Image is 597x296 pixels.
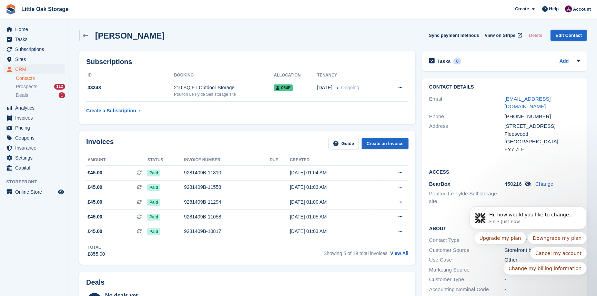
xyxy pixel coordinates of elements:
[16,92,65,99] a: Deals 1
[429,236,505,244] div: Contact Type
[429,113,505,121] div: Phone
[429,30,479,41] button: Sync payment methods
[362,138,408,149] a: Create an Invoice
[290,184,375,191] div: [DATE] 01:03 AM
[88,198,102,206] span: £45.00
[86,104,141,117] a: Create a Subscription
[95,31,164,40] h2: [PERSON_NAME]
[485,32,515,39] span: View on Stripe
[317,70,385,81] th: Tenancy
[3,153,65,163] a: menu
[429,225,580,232] h2: About
[535,181,554,187] a: Change
[15,153,57,163] span: Settings
[19,3,71,15] a: Little Oak Storage
[290,213,375,221] div: [DATE] 01:05 AM
[550,30,587,41] a: Edit Contact
[174,91,274,98] div: Poulton Le Fylde Self storage site
[504,286,580,294] div: -
[184,213,270,221] div: 9281409B-11058
[57,188,65,196] a: Preview store
[86,70,174,81] th: ID
[559,58,569,65] a: Add
[3,133,65,143] a: menu
[3,24,65,34] a: menu
[504,122,580,130] div: [STREET_ADDRESS]
[549,6,559,12] span: Help
[504,181,522,187] span: 450216
[15,143,57,153] span: Insurance
[3,44,65,54] a: menu
[429,276,505,284] div: Customer Type
[3,64,65,74] a: menu
[16,83,37,90] span: Prospects
[274,84,292,91] span: 064F
[16,83,65,90] a: Prospects 112
[16,92,28,99] span: Deals
[86,58,408,66] h2: Subscriptions
[429,84,580,90] h2: Contact Details
[15,64,57,74] span: CRM
[86,107,136,114] div: Create a Subscription
[86,278,104,286] h2: Deals
[429,168,580,175] h2: Access
[429,246,505,254] div: Customer Source
[274,70,317,81] th: Allocation
[3,34,65,44] a: menu
[290,198,375,206] div: [DATE] 01:00 AM
[88,184,102,191] span: £45.00
[54,84,65,90] div: 112
[15,103,57,113] span: Analytics
[390,251,408,256] a: View All
[429,95,505,111] div: Email
[184,155,270,166] th: Invoice number
[174,84,274,91] div: 210 SQ FT Outdoor Storage
[15,123,57,133] span: Pricing
[147,184,160,191] span: Paid
[328,138,359,149] a: Guide
[147,155,184,166] th: Status
[147,214,160,221] span: Paid
[88,244,105,251] div: Total
[429,256,505,264] div: Use Case
[3,113,65,123] a: menu
[59,92,65,98] div: 1
[15,24,57,34] span: Home
[317,84,332,91] span: [DATE]
[88,213,102,221] span: £45.00
[290,155,375,166] th: Created
[429,266,505,274] div: Marketing Source
[147,199,160,206] span: Paid
[88,169,102,176] span: £45.00
[15,133,57,143] span: Coupons
[15,34,57,44] span: Tasks
[429,181,451,187] span: BearBox
[504,130,580,138] div: Fleetwood
[565,6,572,12] img: Morgen Aujla
[437,58,451,64] h2: Tasks
[429,190,505,205] li: Poulton Le Fylde Self storage site
[504,113,580,121] div: [PHONE_NUMBER]
[15,187,57,197] span: Online Store
[270,155,290,166] th: Due
[453,58,461,64] div: 0
[147,228,160,235] span: Paid
[88,228,102,235] span: £45.00
[429,286,505,294] div: Accounting Nominal Code
[6,4,16,14] img: stora-icon-8386f47178a22dfd0bd8f6a31ec36ba5ce8667c1dd55bd0f319d3a0aa187defe.svg
[459,196,597,286] iframe: Intercom notifications message
[515,6,529,12] span: Create
[3,103,65,113] a: menu
[504,146,580,154] div: FY7 7LF
[290,169,375,176] div: [DATE] 01:04 AM
[184,169,270,176] div: 9281409B-11810
[147,170,160,176] span: Paid
[3,54,65,64] a: menu
[86,155,147,166] th: Amount
[88,251,105,258] div: £855.00
[3,187,65,197] a: menu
